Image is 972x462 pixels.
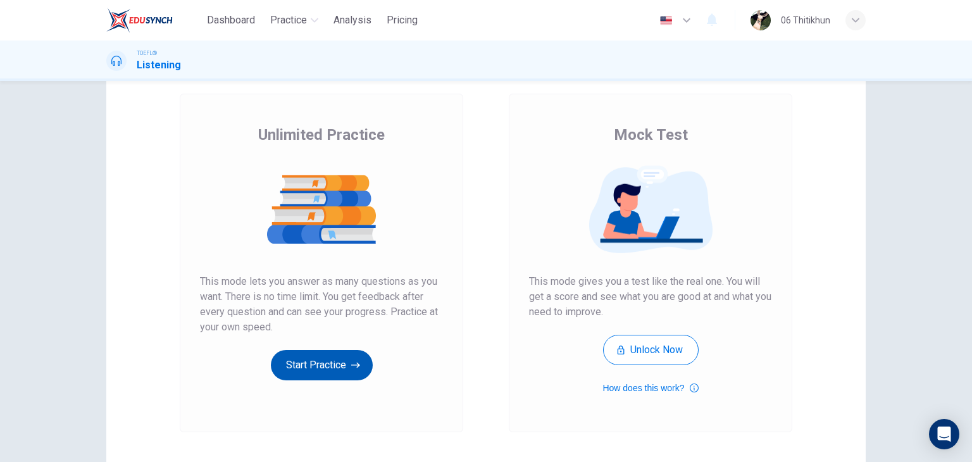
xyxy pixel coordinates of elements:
[658,16,674,25] img: en
[106,8,202,33] a: EduSynch logo
[529,274,772,320] span: This mode gives you a test like the real one. You will get a score and see what you are good at a...
[614,125,688,145] span: Mock Test
[200,274,443,335] span: This mode lets you answer as many questions as you want. There is no time limit. You get feedback...
[258,125,385,145] span: Unlimited Practice
[328,9,377,32] button: Analysis
[333,13,371,28] span: Analysis
[265,9,323,32] button: Practice
[207,13,255,28] span: Dashboard
[270,13,307,28] span: Practice
[106,8,173,33] img: EduSynch logo
[929,419,959,449] div: Open Intercom Messenger
[603,335,699,365] button: Unlock Now
[202,9,260,32] button: Dashboard
[137,49,157,58] span: TOEFL®
[382,9,423,32] button: Pricing
[137,58,181,73] h1: Listening
[602,380,698,396] button: How does this work?
[271,350,373,380] button: Start Practice
[781,13,830,28] div: 06 Thitikhun
[387,13,418,28] span: Pricing
[751,10,771,30] img: Profile picture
